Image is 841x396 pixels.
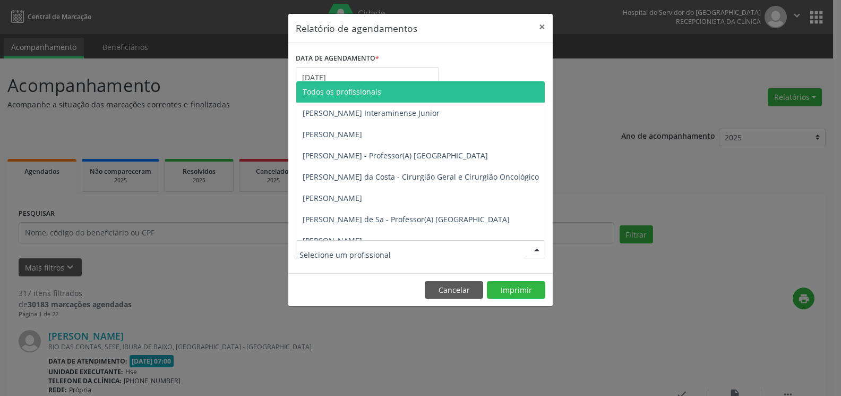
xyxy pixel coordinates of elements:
label: DATA DE AGENDAMENTO [296,50,379,67]
span: [PERSON_NAME] [303,235,362,246]
button: Imprimir [487,281,545,299]
button: Cancelar [425,281,483,299]
span: [PERSON_NAME] da Costa - Cirurgião Geral e Cirurgião Oncológico [303,172,539,182]
span: [PERSON_NAME] Interaminense Junior [303,108,440,118]
input: Selecione uma data ou intervalo [296,67,439,88]
button: Close [531,14,553,40]
span: [PERSON_NAME] [303,129,362,139]
h5: Relatório de agendamentos [296,21,417,35]
span: [PERSON_NAME] - Professor(A) [GEOGRAPHIC_DATA] [303,150,488,161]
span: [PERSON_NAME] de Sa - Professor(A) [GEOGRAPHIC_DATA] [303,214,510,224]
span: Todos os profissionais [303,87,381,97]
input: Selecione um profissional [299,244,524,265]
span: [PERSON_NAME] [303,193,362,203]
